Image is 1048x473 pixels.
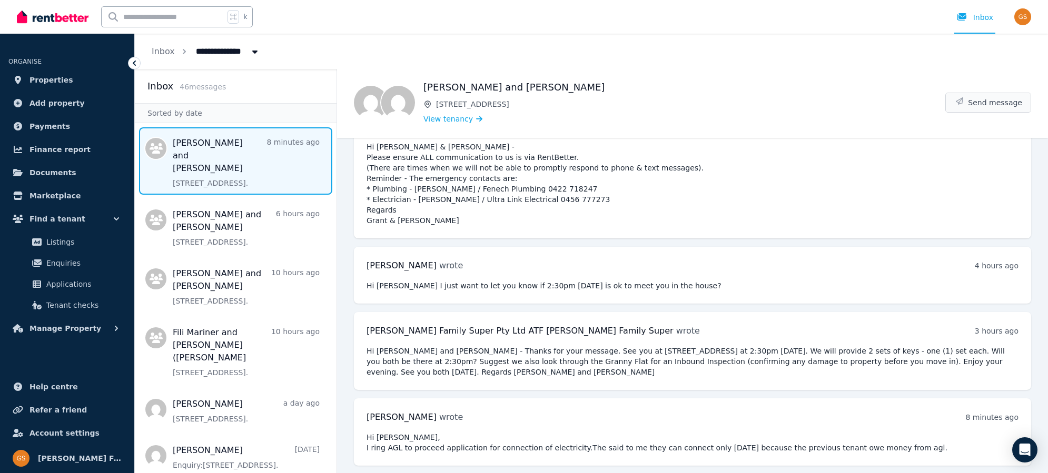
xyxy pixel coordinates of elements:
[173,137,320,188] a: [PERSON_NAME] and [PERSON_NAME]8 minutes ago[STREET_ADDRESS].
[367,260,437,270] span: [PERSON_NAME]
[8,69,126,90] a: Properties
[1014,8,1031,25] img: Stanyer Family Super Pty Ltd ATF Stanyer Family Super
[381,86,415,119] img: Edwin Bico
[367,432,1019,453] pre: Hi [PERSON_NAME], I ring AGL to proceed application for connection of electricity.The said to me ...
[46,299,117,311] span: Tenant checks
[8,318,126,339] button: Manage Property
[436,99,945,109] span: [STREET_ADDRESS]
[29,166,76,179] span: Documents
[173,267,320,306] a: [PERSON_NAME] and [PERSON_NAME]10 hours ago[STREET_ADDRESS].
[243,13,247,21] span: k
[367,326,674,336] span: [PERSON_NAME] Family Super Pty Ltd ATF [PERSON_NAME] Family Super
[147,79,173,94] h2: Inbox
[135,34,277,69] nav: Breadcrumb
[29,427,100,439] span: Account settings
[367,412,437,422] span: [PERSON_NAME]
[965,413,1019,421] time: 8 minutes ago
[13,295,122,316] a: Tenant checks
[152,46,175,56] a: Inbox
[8,422,126,444] a: Account settings
[17,9,88,25] img: RentBetter
[423,80,945,95] h1: [PERSON_NAME] and [PERSON_NAME]
[946,93,1031,112] button: Send message
[8,399,126,420] a: Refer a friend
[8,185,126,206] a: Marketplace
[46,278,117,290] span: Applications
[367,346,1019,377] pre: Hi [PERSON_NAME] and [PERSON_NAME] - Thanks for your message. See you at [STREET_ADDRESS] at 2:30...
[975,261,1019,270] time: 4 hours ago
[975,327,1019,335] time: 3 hours ago
[13,253,122,274] a: Enquiries
[29,322,101,335] span: Manage Property
[13,274,122,295] a: Applications
[367,280,1019,291] pre: Hi [PERSON_NAME] I just want to let you know if 2:30pm [DATE] is ok to meet you in the house?
[968,97,1022,108] span: Send message
[8,376,126,397] a: Help centre
[29,404,87,416] span: Refer a friend
[1012,437,1037,462] div: Open Intercom Messenger
[180,83,226,91] span: 46 message s
[38,452,122,465] span: [PERSON_NAME] Family Super Pty Ltd ATF [PERSON_NAME] Family Super
[8,58,42,65] span: ORGANISE
[676,326,700,336] span: wrote
[439,260,463,270] span: wrote
[423,114,473,124] span: View tenancy
[46,236,117,248] span: Listings
[423,114,482,124] a: View tenancy
[8,208,126,229] button: Find a tenant
[956,12,993,23] div: Inbox
[173,208,320,247] a: [PERSON_NAME] and [PERSON_NAME]6 hours ago[STREET_ADDRESS].
[13,450,29,467] img: Stanyer Family Super Pty Ltd ATF Stanyer Family Super
[29,74,73,86] span: Properties
[173,444,320,470] a: [PERSON_NAME][DATE]Enquiry:[STREET_ADDRESS].
[29,120,70,133] span: Payments
[173,326,320,378] a: Fili Mariner and [PERSON_NAME] ([PERSON_NAME]10 hours ago[STREET_ADDRESS].
[29,213,85,225] span: Find a tenant
[46,257,117,269] span: Enquiries
[8,162,126,183] a: Documents
[29,189,81,202] span: Marketplace
[8,93,126,114] a: Add property
[13,232,122,253] a: Listings
[135,103,337,123] div: Sorted by date
[173,398,320,424] a: [PERSON_NAME]a day ago[STREET_ADDRESS].
[354,86,388,119] img: Alvin Banaag
[29,97,85,109] span: Add property
[29,380,78,393] span: Help centre
[8,116,126,137] a: Payments
[29,143,91,156] span: Finance report
[8,139,126,160] a: Finance report
[439,412,463,422] span: wrote
[367,142,1019,226] pre: Hi [PERSON_NAME] & [PERSON_NAME] - Please ensure ALL communication to us is via RentBetter. (Ther...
